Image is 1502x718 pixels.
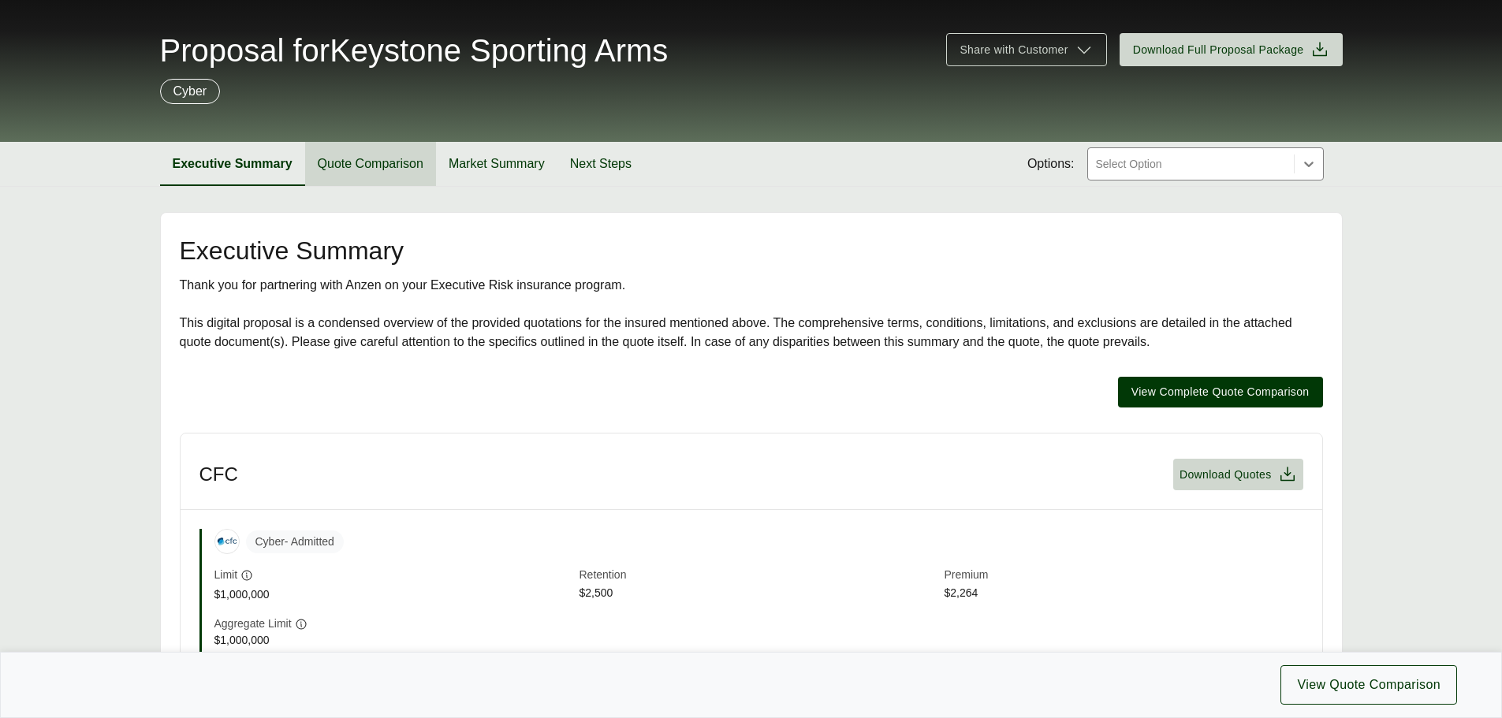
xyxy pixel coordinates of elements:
[215,530,239,553] img: CFC
[436,142,557,186] button: Market Summary
[945,567,1303,585] span: Premium
[960,42,1068,58] span: Share with Customer
[1118,377,1323,407] button: View Complete Quote Comparison
[180,276,1323,352] div: Thank you for partnering with Anzen on your Executive Risk insurance program. This digital propos...
[1280,665,1457,705] button: View Quote Comparison
[946,33,1106,66] button: Share with Customer
[305,142,436,186] button: Quote Comparison
[246,530,344,553] span: Cyber - Admitted
[1027,154,1075,173] span: Options:
[557,142,644,186] button: Next Steps
[160,142,305,186] button: Executive Summary
[945,585,1303,603] span: $2,264
[1120,33,1343,66] button: Download Full Proposal Package
[214,616,292,632] span: Aggregate Limit
[160,35,669,66] span: Proposal for Keystone Sporting Arms
[214,586,573,603] span: $1,000,000
[580,567,938,585] span: Retention
[1131,384,1310,400] span: View Complete Quote Comparison
[214,632,573,649] span: $1,000,000
[1180,467,1272,483] span: Download Quotes
[173,82,207,101] p: Cyber
[1297,675,1441,694] span: View Quote Comparison
[199,463,238,486] h3: CFC
[214,567,238,583] span: Limit
[1133,42,1304,58] span: Download Full Proposal Package
[1173,459,1303,490] button: Download Quotes
[580,585,938,603] span: $2,500
[180,238,1323,263] h2: Executive Summary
